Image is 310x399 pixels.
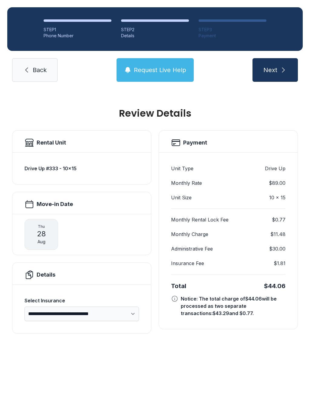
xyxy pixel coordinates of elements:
[171,216,229,223] dt: Monthly Rental Lock Fee
[37,271,55,279] h2: Details
[274,260,285,267] dd: $1.81
[171,260,204,267] dt: Insurance Fee
[37,229,46,239] span: 28
[171,194,192,201] dt: Unit Size
[134,66,186,74] span: Request Live Help
[38,239,45,245] span: Aug
[181,295,285,317] div: Notice: The total charge of $44.06 will be processed as two separate transactions: $43.29 and $0....
[270,231,285,238] dd: $11.48
[183,138,207,147] h2: Payment
[171,245,213,252] dt: Administrative Fee
[25,297,139,304] div: Select Insurance
[171,282,186,290] div: Total
[269,194,285,201] dd: 10 x 15
[44,33,111,39] div: Phone Number
[121,27,189,33] div: STEP 2
[25,307,139,321] select: Select Insurance
[199,27,266,33] div: STEP 3
[171,165,193,172] dt: Unit Type
[199,33,266,39] div: Payment
[264,282,285,290] div: $44.06
[265,165,285,172] dd: Drive Up
[171,179,202,187] dt: Monthly Rate
[272,216,285,223] dd: $0.77
[171,231,208,238] dt: Monthly Charge
[37,200,73,208] h2: Move-in Date
[269,245,285,252] dd: $30.00
[269,179,285,187] dd: $89.00
[25,165,139,172] h3: Drive Up #333 - 10x15
[38,224,45,229] span: Thu
[33,66,47,74] span: Back
[37,138,66,147] h2: Rental Unit
[121,33,189,39] div: Details
[12,108,298,118] h1: Review Details
[263,66,277,74] span: Next
[44,27,111,33] div: STEP 1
